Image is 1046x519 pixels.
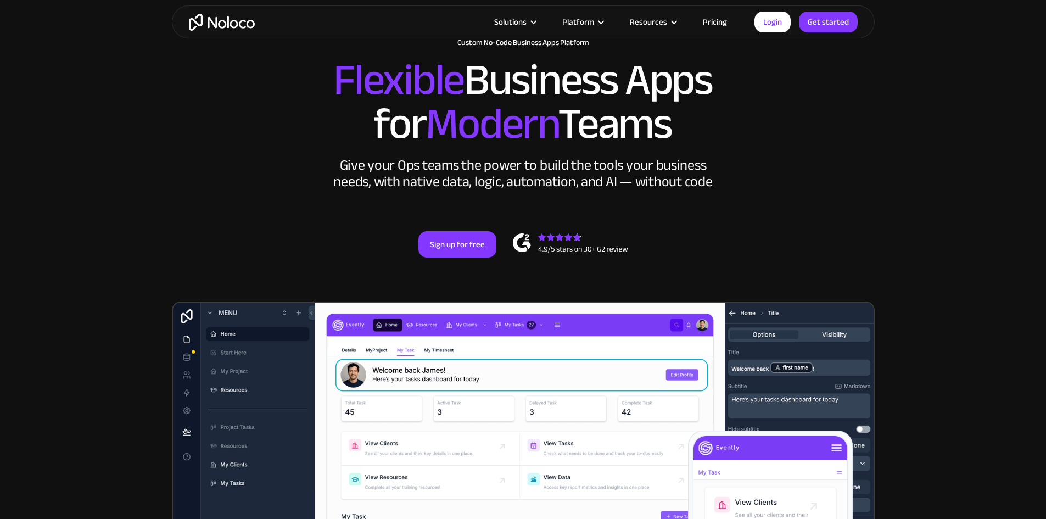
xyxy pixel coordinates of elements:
a: Sign up for free [418,231,496,258]
a: Pricing [689,15,741,29]
div: Resources [616,15,689,29]
span: Flexible [333,39,464,121]
a: Login [754,12,791,32]
a: home [189,14,255,31]
span: Modern [426,83,558,165]
div: Resources [630,15,667,29]
h2: Business Apps for Teams [183,58,864,146]
div: Solutions [494,15,527,29]
div: Platform [549,15,616,29]
div: Give your Ops teams the power to build the tools your business needs, with native data, logic, au... [331,157,715,190]
a: Get started [799,12,858,32]
div: Solutions [480,15,549,29]
div: Platform [562,15,594,29]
